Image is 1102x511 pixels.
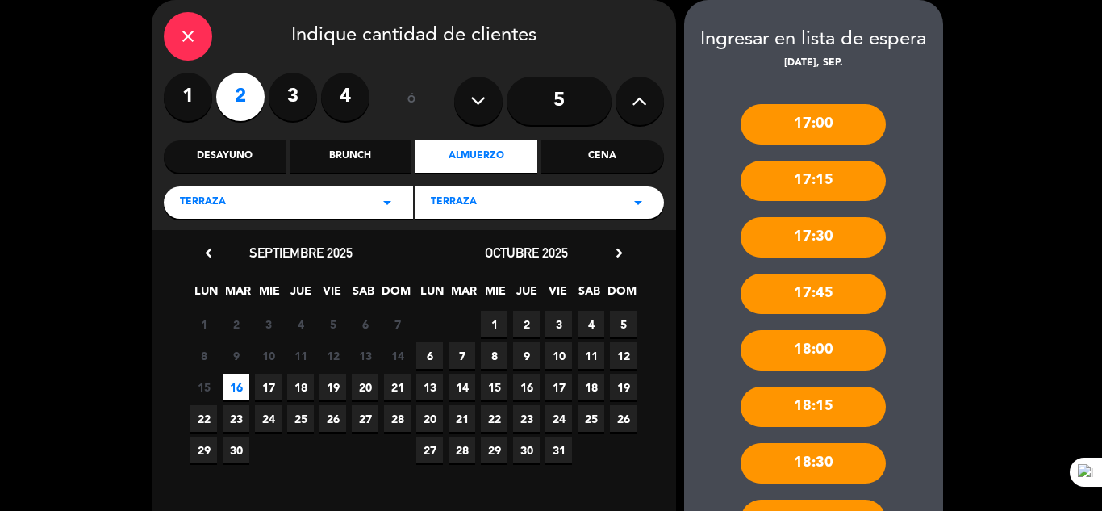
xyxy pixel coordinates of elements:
[223,342,249,369] span: 9
[481,405,507,432] span: 22
[352,311,378,337] span: 6
[415,140,537,173] div: Almuerzo
[350,282,377,308] span: SAB
[249,245,353,261] span: septiembre 2025
[190,342,217,369] span: 8
[256,282,282,308] span: MIE
[610,374,637,400] span: 19
[384,311,411,337] span: 7
[190,311,217,337] span: 1
[190,405,217,432] span: 22
[545,311,572,337] span: 3
[352,374,378,400] span: 20
[628,193,648,212] i: arrow_drop_down
[513,437,540,463] span: 30
[578,405,604,432] span: 25
[449,374,475,400] span: 14
[481,437,507,463] span: 29
[431,195,477,211] span: Terraza
[741,104,886,145] div: 17:00
[576,282,603,308] span: SAB
[684,56,943,72] div: [DATE], sep.
[449,437,475,463] span: 28
[223,437,249,463] span: 30
[481,374,507,400] span: 15
[482,282,508,308] span: MIE
[255,405,282,432] span: 24
[578,311,604,337] span: 4
[290,140,411,173] div: Brunch
[741,274,886,314] div: 17:45
[319,311,346,337] span: 5
[223,311,249,337] span: 2
[545,405,572,432] span: 24
[255,342,282,369] span: 10
[545,374,572,400] span: 17
[255,311,282,337] span: 3
[741,161,886,201] div: 17:15
[384,374,411,400] span: 21
[541,140,663,173] div: Cena
[741,330,886,371] div: 18:00
[319,374,346,400] span: 19
[684,24,943,56] div: Ingresar en lista de espera
[378,193,397,212] i: arrow_drop_down
[287,342,314,369] span: 11
[578,342,604,369] span: 11
[485,245,568,261] span: octubre 2025
[513,405,540,432] span: 23
[319,405,346,432] span: 26
[164,140,286,173] div: Desayuno
[513,311,540,337] span: 2
[269,73,317,121] label: 3
[513,282,540,308] span: JUE
[545,342,572,369] span: 10
[200,245,217,262] i: chevron_left
[193,282,219,308] span: LUN
[416,437,443,463] span: 27
[190,437,217,463] span: 29
[223,374,249,400] span: 16
[545,282,571,308] span: VIE
[513,374,540,400] span: 16
[741,217,886,258] div: 17:30
[180,195,226,211] span: Terraza
[481,311,507,337] span: 1
[384,342,411,369] span: 14
[513,342,540,369] span: 9
[164,73,212,121] label: 1
[319,282,345,308] span: VIE
[352,342,378,369] span: 13
[610,405,637,432] span: 26
[190,374,217,400] span: 15
[481,342,507,369] span: 8
[287,311,314,337] span: 4
[416,405,443,432] span: 20
[450,282,477,308] span: MAR
[610,342,637,369] span: 12
[224,282,251,308] span: MAR
[382,282,408,308] span: DOM
[741,387,886,427] div: 18:15
[255,374,282,400] span: 17
[164,12,664,61] div: Indique cantidad de clientes
[178,27,198,46] i: close
[607,282,634,308] span: DOM
[321,73,369,121] label: 4
[384,405,411,432] span: 28
[611,245,628,262] i: chevron_right
[287,405,314,432] span: 25
[287,282,314,308] span: JUE
[223,405,249,432] span: 23
[610,311,637,337] span: 5
[416,342,443,369] span: 6
[449,342,475,369] span: 7
[352,405,378,432] span: 27
[287,374,314,400] span: 18
[449,405,475,432] span: 21
[319,342,346,369] span: 12
[419,282,445,308] span: LUN
[386,73,438,129] div: ó
[416,374,443,400] span: 13
[741,443,886,484] div: 18:30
